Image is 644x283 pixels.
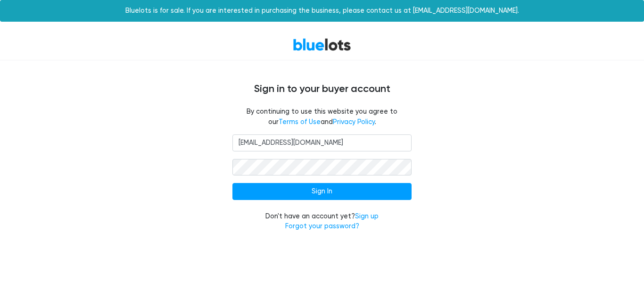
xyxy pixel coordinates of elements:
[232,211,412,232] div: Don't have an account yet?
[39,83,605,95] h4: Sign in to your buyer account
[333,118,375,126] a: Privacy Policy
[232,183,412,200] input: Sign In
[355,212,379,220] a: Sign up
[285,222,359,230] a: Forgot your password?
[232,134,412,151] input: Email
[232,107,412,127] fieldset: By continuing to use this website you agree to our and .
[279,118,321,126] a: Terms of Use
[293,38,351,51] a: BlueLots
